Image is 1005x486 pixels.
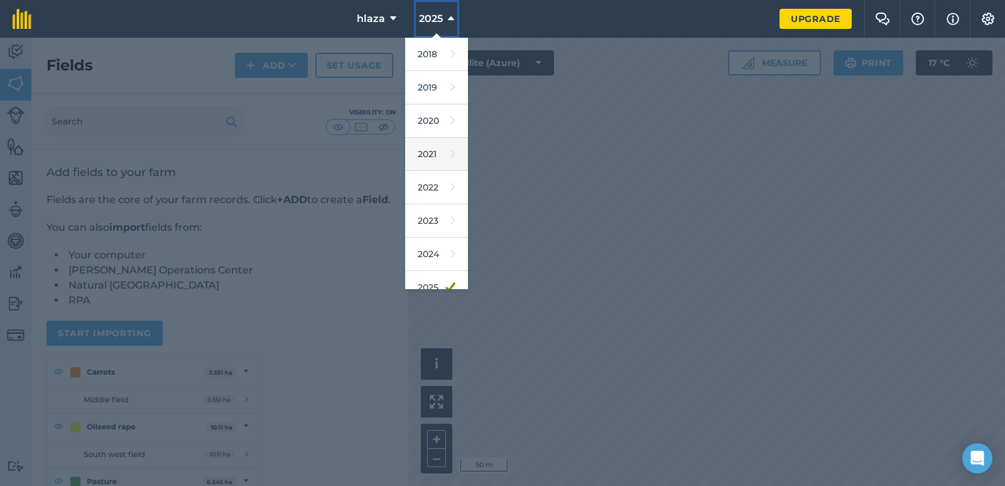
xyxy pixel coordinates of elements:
a: 2025 [405,271,468,304]
a: 2019 [405,71,468,104]
a: 2023 [405,204,468,238]
a: 2021 [405,138,468,171]
a: 2018 [405,38,468,71]
a: 2020 [405,104,468,138]
img: svg+xml;base64,PHN2ZyB4bWxucz0iaHR0cDovL3d3dy53My5vcmcvMjAwMC9zdmciIHdpZHRoPSIxNyIgaGVpZ2h0PSIxNy... [947,11,959,26]
img: A question mark icon [910,13,925,25]
img: Two speech bubbles overlapping with the left bubble in the forefront [875,13,890,25]
img: fieldmargin Logo [13,9,31,29]
a: 2024 [405,238,468,271]
a: 2022 [405,171,468,204]
a: Upgrade [780,9,852,29]
span: hlaza [357,11,385,26]
div: Open Intercom Messenger [962,443,992,473]
img: A cog icon [981,13,996,25]
span: 2025 [419,11,443,26]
